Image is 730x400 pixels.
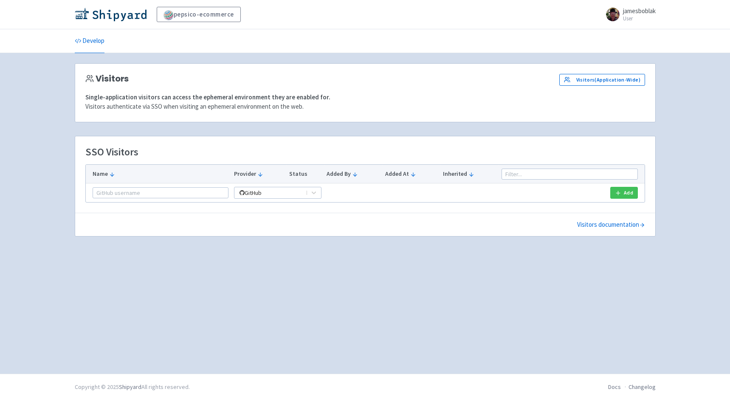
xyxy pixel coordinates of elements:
span: jamesboblak [623,7,656,15]
button: Inherited [443,169,496,178]
input: Filter... [502,169,638,180]
span: Visitors [96,74,129,84]
img: Shipyard logo [75,8,147,21]
a: Shipyard [119,383,141,391]
a: Changelog [629,383,656,391]
a: Develop [75,29,104,53]
button: Add [610,187,637,199]
strong: Single-application visitors can access the ephemeral environment they are enabled for. [85,93,330,101]
h3: SSO Visitors [85,146,138,158]
button: Provider [234,169,284,178]
button: Added By [327,169,380,178]
a: pepsico-ecommerce [157,7,241,22]
button: Visitors(Application-Wide) [559,74,645,86]
p: Visitors authenticate via SSO when visiting an ephemeral environment on the web. [85,102,645,112]
button: Added At [385,169,437,178]
a: Visitors documentation [577,220,645,230]
th: Status [286,165,324,183]
input: GitHub username [93,187,229,198]
small: User [623,16,656,21]
div: Copyright © 2025 All rights reserved. [75,383,190,392]
button: Name [93,169,229,178]
a: Docs [608,383,621,391]
a: jamesboblak User [601,8,656,21]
